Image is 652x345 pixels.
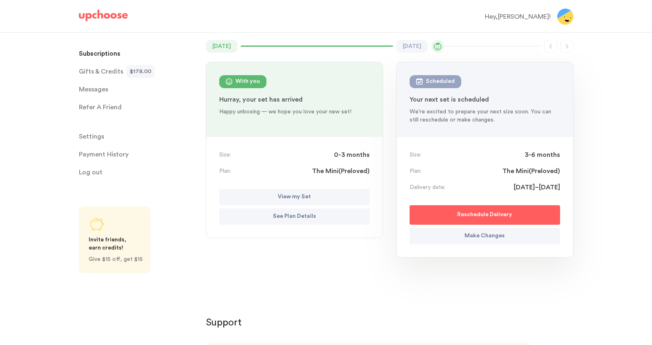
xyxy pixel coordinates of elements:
button: See Plan Details [219,208,370,225]
a: Share UpChoose [79,206,150,273]
p: Refer A Friend [79,99,122,115]
span: $178.00 [130,65,151,78]
button: Make Changes [410,228,560,244]
a: UpChoose [79,10,128,25]
button: View my Set [219,189,370,205]
a: Subscriptions [79,46,196,62]
p: Subscriptions [79,46,120,62]
a: Payment History [79,146,196,163]
p: Happy unboxing — we hope you love your new set! [219,108,370,116]
p: View my Set [278,192,311,202]
p: Support [206,316,573,329]
p: Make Changes [464,231,505,241]
span: Messages [79,81,108,98]
time: [DATE] [206,40,238,53]
a: Log out [79,164,196,180]
img: UpChoose [79,10,128,21]
p: Reschedule Delivery [457,210,512,220]
p: See Plan Details [273,212,316,221]
span: 3-6 months [525,150,560,160]
p: Size: [410,151,421,159]
p: Plan: [410,167,421,175]
p: Size: [219,151,231,159]
span: Log out [79,164,102,180]
p: Payment History [79,146,129,163]
button: Reschedule Delivery [410,205,560,225]
span: Settings [79,128,104,145]
p: Your next set is scheduled [410,95,560,104]
span: [DATE]–[DATE] [514,182,560,192]
p: Plan: [219,167,231,175]
a: Messages [79,81,196,98]
p: Hurray, your set has arrived [219,95,370,104]
p: Delivery date: [410,183,445,191]
span: The Mini ( Preloved ) [502,166,560,176]
a: Gifts & Credits$178.00 [79,63,196,80]
div: With you [236,77,260,87]
p: We're excited to prepare your next size soon. You can still reschedule or make changes. [410,108,560,124]
a: Settings [79,128,196,145]
span: The Mini ( Preloved ) [312,166,370,176]
span: Gifts & Credits [79,63,123,80]
time: [DATE] [396,40,428,53]
div: Scheduled [426,77,455,87]
span: 0-3 months [334,150,370,160]
a: Refer A Friend [79,99,196,115]
div: Hey, [PERSON_NAME] ! [485,12,551,22]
